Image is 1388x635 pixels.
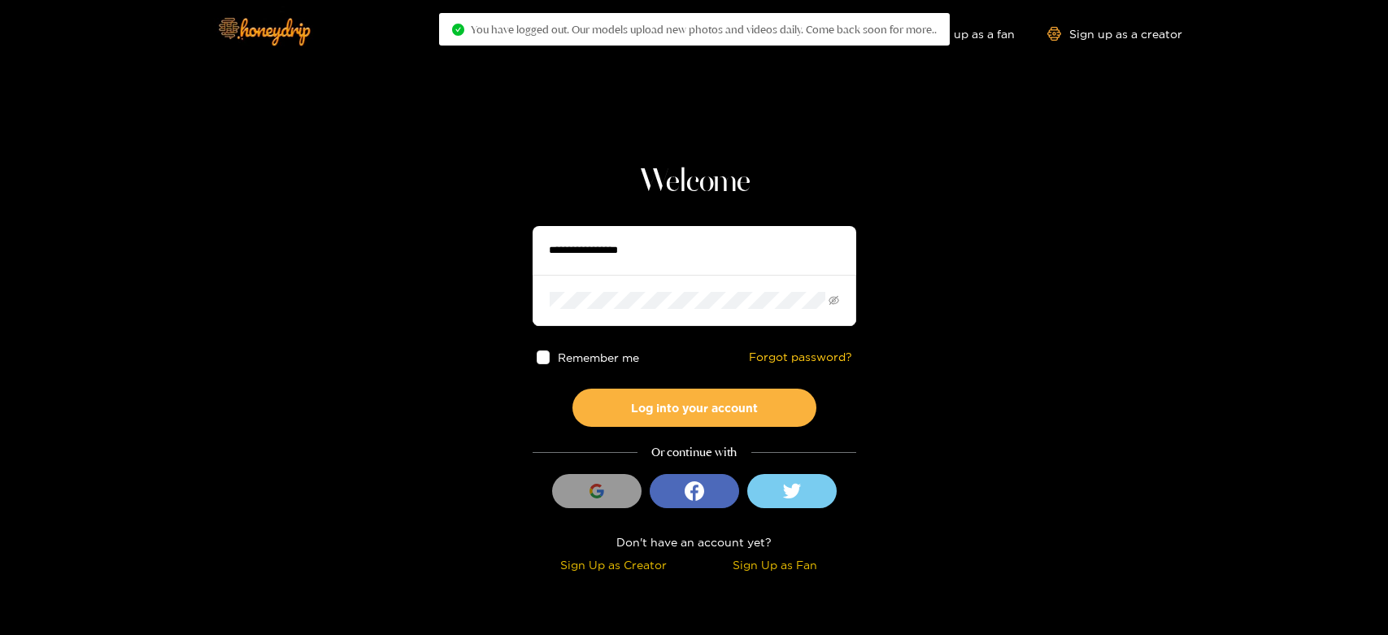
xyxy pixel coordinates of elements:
[572,389,816,427] button: Log into your account
[533,163,856,202] h1: Welcome
[452,24,464,36] span: check-circle
[533,533,856,551] div: Don't have an account yet?
[471,23,937,36] span: You have logged out. Our models upload new photos and videos daily. Come back soon for more..
[829,295,839,306] span: eye-invisible
[537,555,690,574] div: Sign Up as Creator
[558,351,639,363] span: Remember me
[903,27,1015,41] a: Sign up as a fan
[698,555,852,574] div: Sign Up as Fan
[749,350,852,364] a: Forgot password?
[1047,27,1182,41] a: Sign up as a creator
[533,443,856,462] div: Or continue with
